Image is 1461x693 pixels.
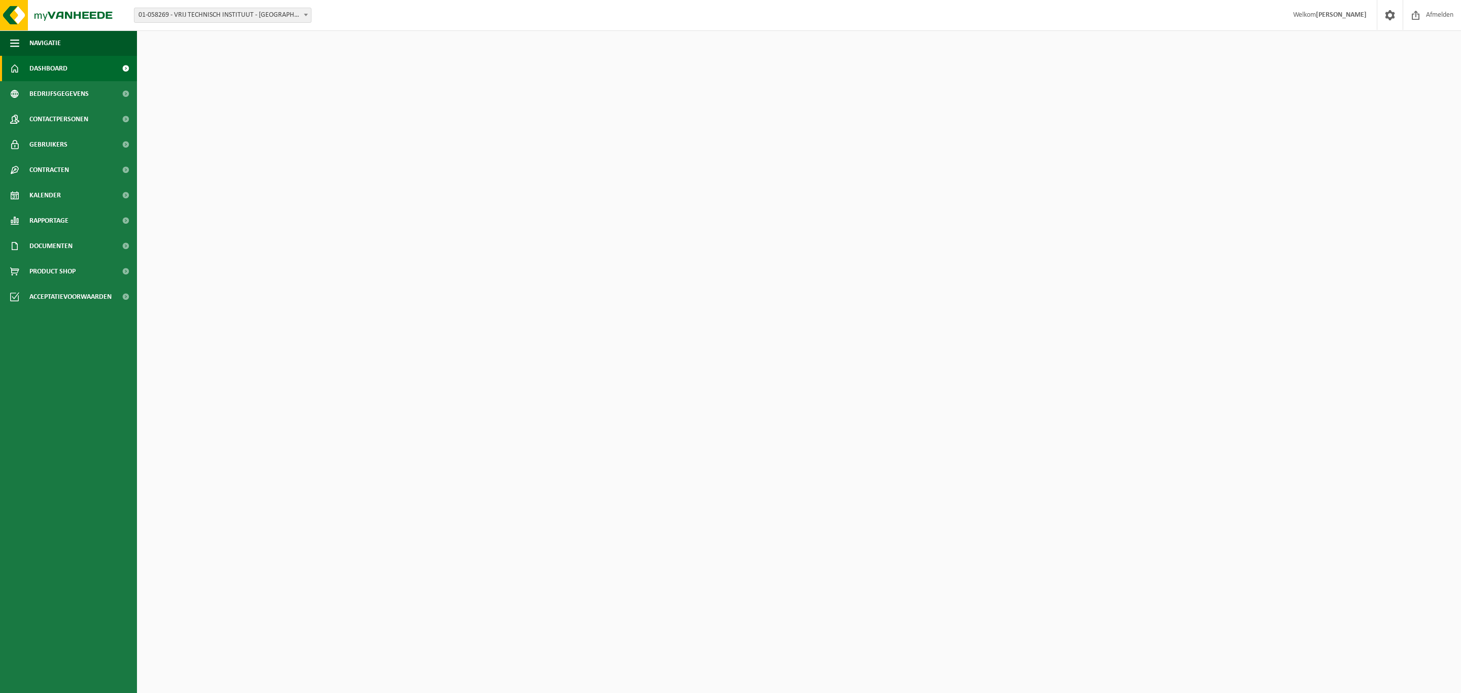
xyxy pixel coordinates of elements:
[29,259,76,284] span: Product Shop
[29,81,89,107] span: Bedrijfsgegevens
[29,233,73,259] span: Documenten
[29,208,68,233] span: Rapportage
[134,8,311,22] span: 01-058269 - VRIJ TECHNISCH INSTITUUT - BRUGGE
[29,107,88,132] span: Contactpersonen
[29,157,69,183] span: Contracten
[1316,11,1367,19] strong: [PERSON_NAME]
[29,183,61,208] span: Kalender
[29,30,61,56] span: Navigatie
[29,56,67,81] span: Dashboard
[134,8,311,23] span: 01-058269 - VRIJ TECHNISCH INSTITUUT - BRUGGE
[29,284,112,309] span: Acceptatievoorwaarden
[29,132,67,157] span: Gebruikers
